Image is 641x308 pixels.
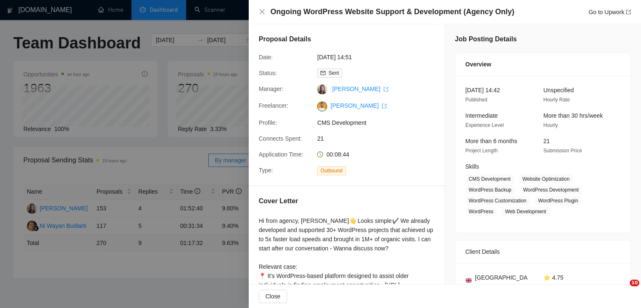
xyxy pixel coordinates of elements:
span: Website Optimization [519,174,573,184]
span: export [382,104,387,109]
img: c1NLmzrk-0pBZjOo1nLSJnOz0itNHKTdmMHAt8VIsLFzaWqqsJDJtcFyV3OYvrqgu3 [317,101,327,111]
span: Hourly [543,122,558,128]
span: close [259,8,265,15]
span: Project Length [465,148,497,154]
div: Client Details [465,240,621,263]
span: 10 [630,280,639,286]
span: Date: [259,54,273,61]
span: CMS Development [465,174,514,184]
span: Application Time: [259,151,303,158]
span: Status: [259,70,277,76]
span: Type: [259,167,273,174]
h4: Ongoing WordPress Website Support & Development (Agency Only) [270,7,514,17]
span: Connects Spent: [259,135,302,142]
span: Submission Price [543,148,582,154]
a: Go to Upworkexport [588,9,631,15]
span: Intermediate [465,112,498,119]
span: Hourly Rate [543,97,570,103]
span: Skills [465,163,479,170]
span: export [626,10,631,15]
img: 🇬🇧 [466,278,472,283]
span: Published [465,97,487,103]
span: WordPress Customization [465,196,530,205]
span: WordPress Development [520,185,582,194]
button: Close [259,8,265,15]
span: Freelancer: [259,102,288,109]
span: Outbound [317,166,346,175]
span: Close [265,292,280,301]
iframe: Intercom live chat [613,280,633,300]
span: Overview [465,60,491,69]
span: 00:08:44 [326,151,349,158]
span: mail [320,71,326,76]
span: Profile: [259,119,277,126]
span: [DATE] 14:51 [317,53,442,62]
span: Experience Level [465,122,504,128]
span: ⭐ 4.75 [543,274,563,281]
button: Close [259,290,287,303]
a: [PERSON_NAME] export [331,102,387,109]
span: Sent [328,70,339,76]
h5: Proposal Details [259,34,311,44]
span: Web Development [502,207,550,216]
span: Manager: [259,86,283,92]
span: [GEOGRAPHIC_DATA] [475,273,530,291]
a: [PERSON_NAME] export [332,86,389,92]
h5: Job Posting Details [455,34,517,44]
span: More than 30 hrs/week [543,112,603,119]
span: 21 [317,134,442,143]
span: WordPress Plugin [535,196,582,205]
span: WordPress Backup [465,185,515,194]
span: WordPress [465,207,497,216]
span: clock-circle [317,151,323,157]
span: export [384,87,389,92]
span: Unspecified [543,87,574,93]
span: 21 [543,138,550,144]
span: [DATE] 14:42 [465,87,500,93]
span: More than 6 months [465,138,517,144]
h5: Cover Letter [259,196,298,206]
span: CMS Development [317,118,442,127]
